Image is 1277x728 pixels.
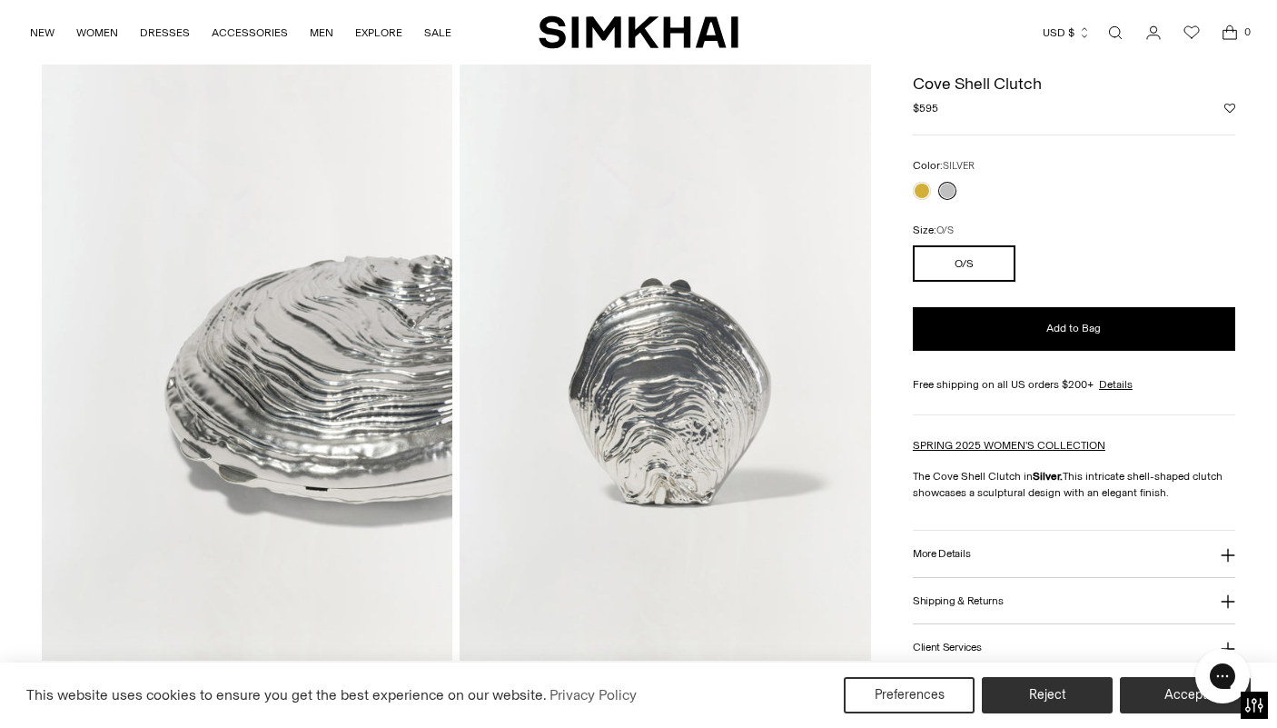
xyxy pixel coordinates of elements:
a: WOMEN [76,13,118,53]
button: Shipping & Returns [913,578,1235,624]
strong: Silver. [1033,470,1063,483]
span: This website uses cookies to ensure you get the best experience on our website. [26,686,547,703]
img: Cove Shell Clutch [460,45,870,661]
button: USD $ [1043,13,1091,53]
a: SIMKHAI [539,15,738,50]
button: Add to Wishlist [1224,103,1235,114]
button: Preferences [844,677,975,713]
span: Add to Bag [1046,321,1101,336]
a: ACCESSORIES [212,13,288,53]
div: Free shipping on all US orders $200+ [913,376,1235,393]
h3: Shipping & Returns [913,594,1004,606]
img: Cove Shell Clutch [42,45,452,661]
span: $595 [913,100,938,116]
h1: Cove Shell Clutch [913,75,1235,92]
a: DRESSES [140,13,190,53]
a: SPRING 2025 WOMEN'S COLLECTION [913,439,1105,452]
button: Accept [1120,677,1251,713]
iframe: Sign Up via Text for Offers [15,659,183,713]
button: O/S [913,245,1015,282]
button: Reject [982,677,1113,713]
iframe: Gorgias live chat messenger [1186,643,1259,710]
button: Client Services [913,624,1235,671]
h3: Client Services [913,642,982,653]
a: MEN [310,13,333,53]
a: EXPLORE [355,13,402,53]
p: The Cove Shell Clutch in This intricate shell-shaped clutch showcases a sculptural design with an... [913,468,1235,501]
a: Open cart modal [1212,15,1248,51]
a: SALE [424,13,451,53]
span: 0 [1239,24,1255,40]
label: Size: [913,222,954,239]
a: NEW [30,13,54,53]
a: Details [1099,376,1133,393]
a: Wishlist [1173,15,1210,51]
button: Add to Bag [913,307,1235,351]
a: Go to the account page [1135,15,1172,51]
button: More Details [913,531,1235,577]
h3: More Details [913,548,970,560]
span: SILVER [943,160,975,172]
label: Color: [913,157,975,175]
a: Open search modal [1097,15,1133,51]
span: O/S [936,224,954,236]
a: Privacy Policy (opens in a new tab) [547,682,639,709]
